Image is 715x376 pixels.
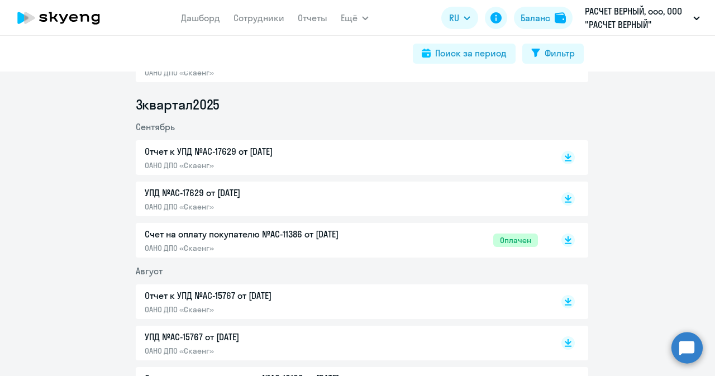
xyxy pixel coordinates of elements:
button: Поиск за период [413,44,516,64]
span: RU [449,11,459,25]
p: Отчет к УПД №AC-15767 от [DATE] [145,289,379,302]
p: ОАНО ДПО «Скаенг» [145,202,379,212]
p: Отчет к УПД №AC-17629 от [DATE] [145,145,379,158]
span: Оплачен [493,234,538,247]
a: УПД №AC-15767 от [DATE]ОАНО ДПО «Скаенг» [145,330,538,356]
div: Фильтр [545,46,575,60]
p: УПД №AC-15767 от [DATE] [145,330,379,344]
a: Отчет к УПД №AC-17629 от [DATE]ОАНО ДПО «Скаенг» [145,145,538,170]
p: ОАНО ДПО «Скаенг» [145,68,379,78]
a: Отчет к УПД №AC-15767 от [DATE]ОАНО ДПО «Скаенг» [145,289,538,315]
span: Сентябрь [136,121,175,132]
button: Фильтр [522,44,584,64]
p: РАСЧЕТ ВЕРНЫЙ, ооо, ООО "РАСЧЕТ ВЕРНЫЙ" [585,4,689,31]
p: ОАНО ДПО «Скаенг» [145,243,379,253]
span: Август [136,265,163,277]
a: Счет на оплату покупателю №AC-11386 от [DATE]ОАНО ДПО «Скаенг»Оплачен [145,227,538,253]
button: Балансbalance [514,7,573,29]
p: ОАНО ДПО «Скаенг» [145,160,379,170]
span: Ещё [341,11,357,25]
button: Ещё [341,7,369,29]
img: balance [555,12,566,23]
a: Дашборд [181,12,220,23]
p: ОАНО ДПО «Скаенг» [145,304,379,315]
p: УПД №AC-17629 от [DATE] [145,186,379,199]
p: Счет на оплату покупателю №AC-11386 от [DATE] [145,227,379,241]
a: Отчеты [298,12,327,23]
div: Поиск за период [435,46,507,60]
p: ОАНО ДПО «Скаенг» [145,346,379,356]
div: Баланс [521,11,550,25]
button: RU [441,7,478,29]
a: УПД №AC-17629 от [DATE]ОАНО ДПО «Скаенг» [145,186,538,212]
a: Сотрудники [233,12,284,23]
button: РАСЧЕТ ВЕРНЫЙ, ооо, ООО "РАСЧЕТ ВЕРНЫЙ" [579,4,706,31]
li: 3 квартал 2025 [136,96,588,113]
